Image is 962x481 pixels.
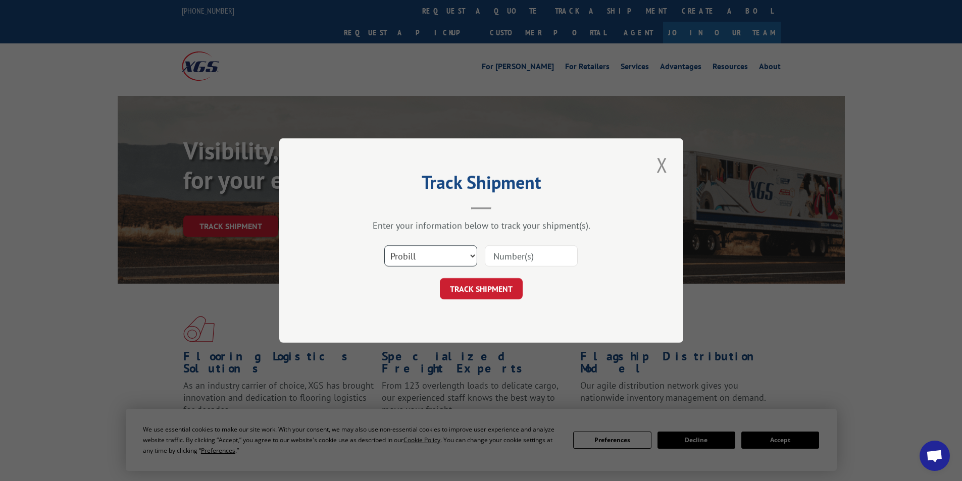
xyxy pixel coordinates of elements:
a: Open chat [920,441,950,471]
input: Number(s) [485,245,578,266]
div: Enter your information below to track your shipment(s). [330,220,633,231]
h2: Track Shipment [330,175,633,194]
button: TRACK SHIPMENT [440,278,523,299]
button: Close modal [653,151,671,179]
